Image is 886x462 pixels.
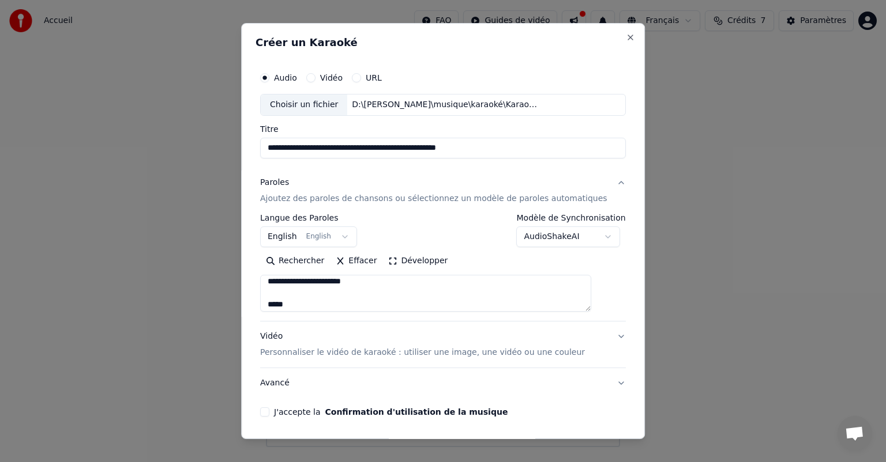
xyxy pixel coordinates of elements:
[260,168,626,214] button: ParolesAjoutez des paroles de chansons ou sélectionnez un modèle de paroles automatiques
[260,347,585,358] p: Personnaliser le vidéo de karaoké : utiliser une image, une vidéo ou une couleur
[260,368,626,398] button: Avancé
[517,214,626,222] label: Modèle de Synchronisation
[260,252,330,270] button: Rechercher
[348,99,544,111] div: D:\[PERSON_NAME]\musique\karaoké\Karaoké - [PERSON_NAME] - un homme debout ( FR ) By Funkyz.mp3
[274,408,508,416] label: J'accepte la
[366,74,382,82] label: URL
[256,37,630,48] h2: Créer un Karaoké
[260,331,585,358] div: Vidéo
[320,74,343,82] label: Vidéo
[261,94,347,115] div: Choisir un fichier
[330,252,382,270] button: Effacer
[260,214,357,222] label: Langue des Paroles
[260,321,626,368] button: VidéoPersonnaliser le vidéo de karaoké : utiliser une image, une vidéo ou une couleur
[325,408,508,416] button: J'accepte la
[274,74,297,82] label: Audio
[260,214,626,321] div: ParolesAjoutez des paroles de chansons ou sélectionnez un modèle de paroles automatiques
[260,177,289,188] div: Paroles
[260,125,626,133] label: Titre
[383,252,454,270] button: Développer
[260,193,607,205] p: Ajoutez des paroles de chansons ou sélectionnez un modèle de paroles automatiques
